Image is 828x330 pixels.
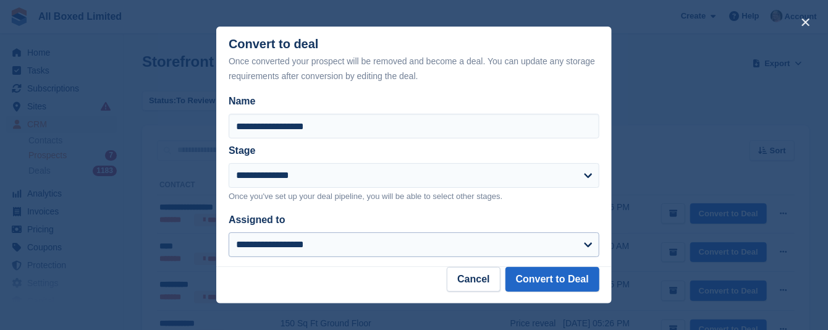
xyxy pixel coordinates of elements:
[505,267,599,292] button: Convert to Deal
[229,94,599,109] label: Name
[229,145,256,156] label: Stage
[229,54,599,83] div: Once converted your prospect will be removed and become a deal. You can update any storage requir...
[796,12,816,32] button: close
[447,267,500,292] button: Cancel
[229,190,599,203] p: Once you've set up your deal pipeline, you will be able to select other stages.
[229,214,285,225] label: Assigned to
[229,37,599,83] div: Convert to deal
